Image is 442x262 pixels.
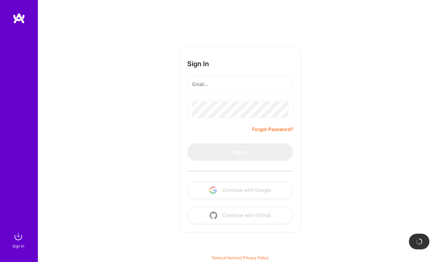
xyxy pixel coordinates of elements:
input: Email... [192,76,288,92]
button: Continue with Github [187,207,293,224]
span: | [211,255,269,260]
h3: Sign In [187,60,209,68]
div: © 2025 ATeams Inc., All rights reserved. [38,243,442,259]
a: Terms of Service [211,255,241,260]
a: Forgot Password? [252,126,293,133]
img: logo [13,13,25,24]
img: sign in [12,230,25,243]
a: Privacy Policy [243,255,269,260]
a: sign inSign In [13,230,25,249]
img: loading [416,238,423,245]
div: Sign In [12,243,24,249]
img: icon [210,212,217,219]
img: icon [209,186,217,194]
button: Sign In [187,143,293,161]
button: Continue with Google [187,181,293,199]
